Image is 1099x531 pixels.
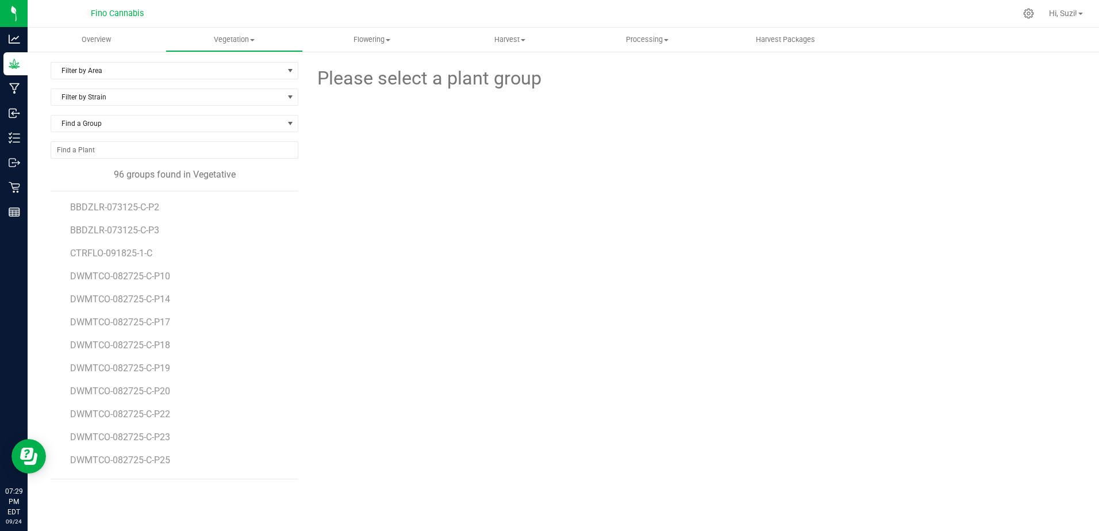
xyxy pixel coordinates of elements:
a: Vegetation [166,28,303,52]
span: Overview [66,34,126,45]
span: Harvest Packages [740,34,831,45]
a: Harvest [441,28,579,52]
a: Harvest Packages [716,28,854,52]
inline-svg: Inventory [9,132,20,144]
p: 07:29 PM EDT [5,486,22,517]
span: Hi, Suzi! [1049,9,1077,18]
span: Find a Group [51,116,283,132]
span: Please select a plant group [316,64,541,93]
a: Flowering [303,28,441,52]
a: Processing [579,28,717,52]
span: DWMTCO-082725-C-P14 [70,294,170,305]
span: DWMTCO-082725-C-P17 [70,317,170,328]
span: Filter by Strain [51,89,283,105]
span: CTRFLO-091825-1-C [70,248,152,259]
inline-svg: Grow [9,58,20,70]
input: NO DATA FOUND [51,142,298,158]
inline-svg: Manufacturing [9,83,20,94]
span: BBDZLR-073125-C-P2 [70,202,159,213]
span: DWMTCO-082725-C-P20 [70,386,170,397]
span: DWMTCO-082725-C-P10 [70,271,170,282]
span: Fino Cannabis [91,9,144,18]
inline-svg: Outbound [9,157,20,168]
inline-svg: Retail [9,182,20,193]
inline-svg: Analytics [9,33,20,45]
iframe: Resource center [11,439,46,474]
span: DWMTCO-082725-C-P25 [70,455,170,465]
span: BBDZLR-073125-C-P3 [70,225,159,236]
span: DWMTCO-082725-C-P26 [70,478,170,488]
span: DWMTCO-082725-C-P23 [70,432,170,442]
div: 96 groups found in Vegetative [51,168,298,182]
div: Manage settings [1021,8,1036,19]
span: DWMTCO-082725-C-P19 [70,363,170,374]
inline-svg: Inbound [9,107,20,119]
span: Harvest [441,34,578,45]
span: Filter by Area [51,63,283,79]
a: Overview [28,28,166,52]
span: DWMTCO-082725-C-P22 [70,409,170,420]
span: Processing [579,34,716,45]
p: 09/24 [5,517,22,526]
span: Vegetation [166,34,303,45]
span: Flowering [303,34,440,45]
span: DWMTCO-082725-C-P18 [70,340,170,351]
span: select [283,63,298,79]
inline-svg: Reports [9,206,20,218]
